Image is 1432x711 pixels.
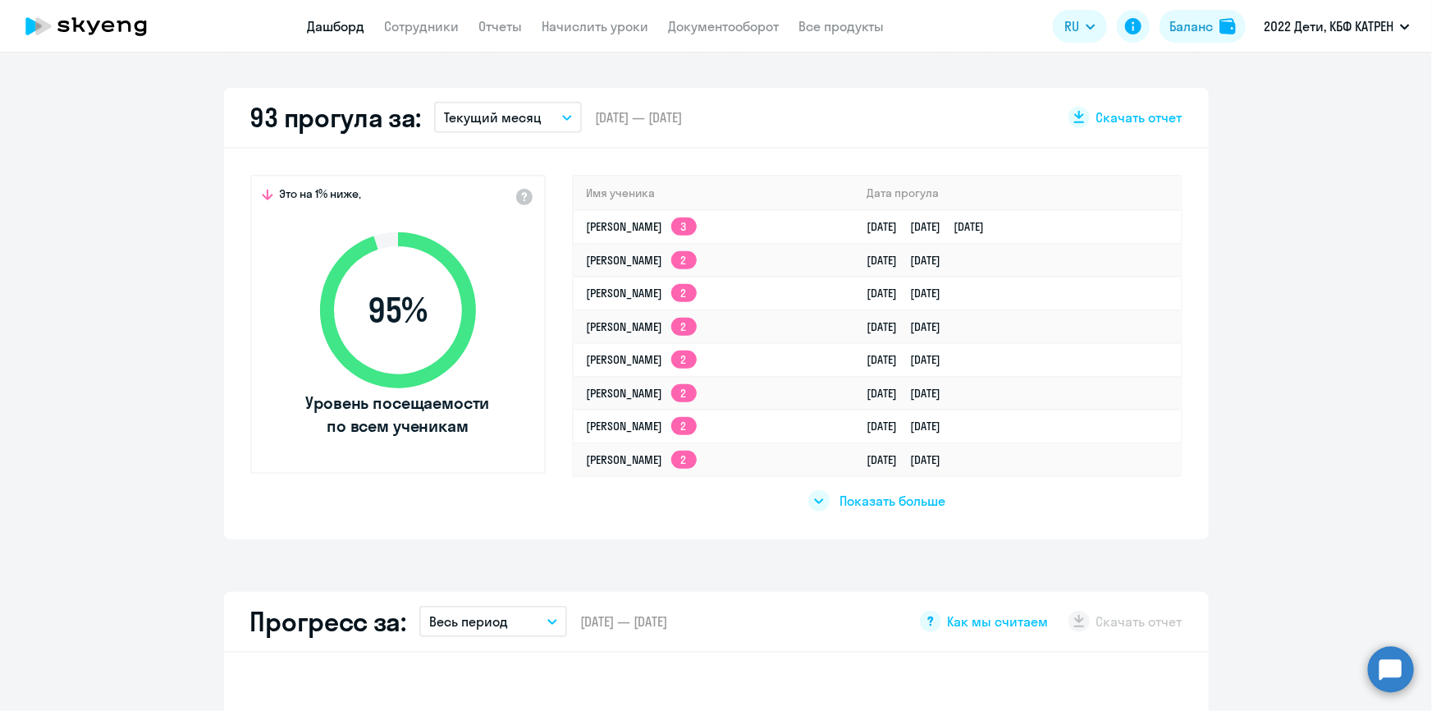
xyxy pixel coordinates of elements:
span: 95 % [304,291,492,330]
a: [PERSON_NAME]2 [587,352,697,367]
a: Дашборд [308,18,365,34]
a: [PERSON_NAME]2 [587,286,697,300]
h2: 93 прогула за: [250,101,422,134]
a: Документооборот [669,18,780,34]
a: [DATE][DATE] [867,352,954,367]
a: [DATE][DATE] [867,319,954,334]
button: 2022 Дети, КБФ КАТРЕН [1256,7,1418,46]
span: Как мы считаем [948,612,1049,631]
a: [PERSON_NAME]2 [587,452,697,467]
a: [PERSON_NAME]2 [587,386,697,401]
a: [DATE][DATE] [867,286,954,300]
a: [DATE][DATE] [867,253,954,268]
a: [DATE][DATE] [867,452,954,467]
a: [DATE][DATE][DATE] [867,219,997,234]
app-skyeng-badge: 2 [671,384,697,402]
button: Весь период [419,606,567,637]
span: Показать больше [840,492,945,510]
a: [PERSON_NAME]2 [587,253,697,268]
a: [DATE][DATE] [867,419,954,433]
p: 2022 Дети, КБФ КАТРЕН [1264,16,1393,36]
span: Скачать отчет [1096,108,1183,126]
a: [PERSON_NAME]2 [587,419,697,433]
a: [PERSON_NAME]2 [587,319,697,334]
app-skyeng-badge: 2 [671,284,697,302]
app-skyeng-badge: 3 [671,218,697,236]
img: balance [1219,18,1236,34]
app-skyeng-badge: 2 [671,318,697,336]
a: Сотрудники [385,18,460,34]
span: [DATE] — [DATE] [580,612,667,631]
button: RU [1053,10,1107,43]
a: [PERSON_NAME]3 [587,219,697,234]
p: Весь период [429,612,508,631]
div: Баланс [1169,16,1213,36]
span: RU [1064,16,1079,36]
span: [DATE] — [DATE] [595,108,682,126]
a: Начислить уроки [542,18,649,34]
h2: Прогресс за: [250,605,406,638]
p: Текущий месяц [444,108,542,127]
span: Уровень посещаемости по всем ученикам [304,392,492,438]
app-skyeng-badge: 2 [671,351,697,369]
app-skyeng-badge: 2 [671,451,697,469]
button: Текущий месяц [434,102,582,133]
a: Все продукты [799,18,885,34]
a: Отчеты [479,18,523,34]
th: Дата прогула [853,177,1180,210]
span: Это на 1% ниже, [280,186,362,206]
app-skyeng-badge: 2 [671,251,697,269]
a: [DATE][DATE] [867,386,954,401]
app-skyeng-badge: 2 [671,417,697,435]
th: Имя ученика [574,177,854,210]
button: Балансbalance [1160,10,1246,43]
